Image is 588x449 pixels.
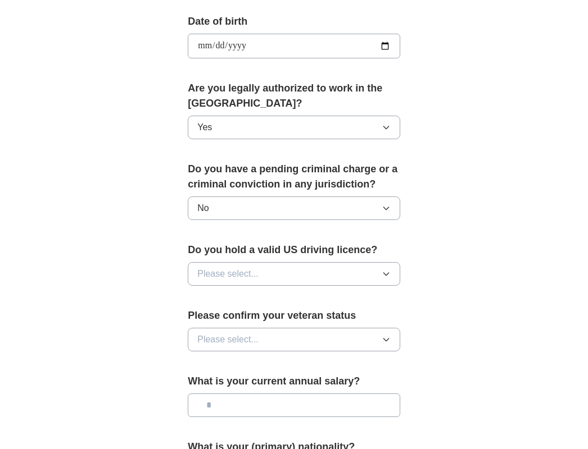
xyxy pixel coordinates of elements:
span: Yes [197,121,212,134]
label: Do you have a pending criminal charge or a criminal conviction in any jurisdiction? [188,162,400,192]
label: What is your current annual salary? [188,374,400,389]
label: Date of birth [188,14,400,29]
label: Are you legally authorized to work in the [GEOGRAPHIC_DATA]? [188,81,400,111]
span: Please select... [197,267,259,281]
label: Do you hold a valid US driving licence? [188,242,400,258]
label: Please confirm your veteran status [188,308,400,323]
span: No [197,201,209,215]
button: Please select... [188,328,400,351]
button: Yes [188,116,400,139]
span: Please select... [197,333,259,346]
button: No [188,196,400,220]
button: Please select... [188,262,400,286]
